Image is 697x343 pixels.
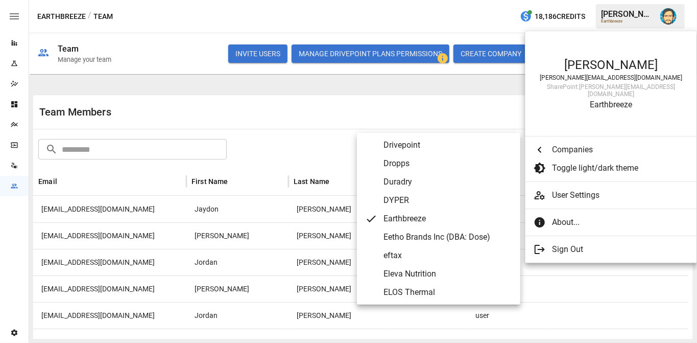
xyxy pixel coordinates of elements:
span: Toggle light/dark theme [552,162,681,174]
span: ELOS Thermal [383,286,512,299]
span: DYPER [383,194,512,207]
span: Earthbreeze [383,213,512,225]
span: Companies [552,144,681,156]
div: Earthbreeze [536,100,686,109]
span: About... [552,216,681,228]
span: Drivepoint [383,139,512,151]
span: User Settings [552,189,688,201]
span: eftax [383,249,512,262]
div: [PERSON_NAME] [536,58,686,72]
span: Eetho Brands Inc (DBA: Dose) [383,231,512,243]
div: SharePoint: [PERSON_NAME][EMAIL_ADDRESS][DOMAIN_NAME] [536,83,686,98]
div: [PERSON_NAME][EMAIL_ADDRESS][DOMAIN_NAME] [536,74,686,81]
span: Duradry [383,176,512,188]
span: Dropps [383,157,512,170]
span: Eleva Nutrition [383,268,512,280]
span: Sign Out [552,243,681,256]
